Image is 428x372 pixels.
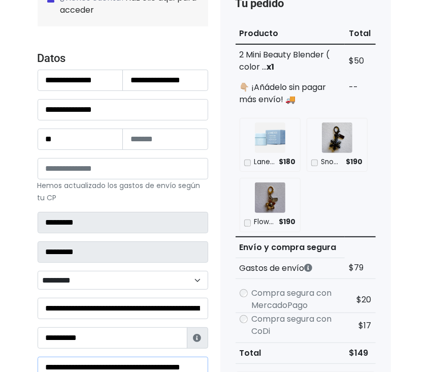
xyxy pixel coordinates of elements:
small: Hemos actualizado los gastos de envío según tu CP [38,180,201,203]
th: Gastos de envío [236,258,345,278]
h4: Datos [38,52,208,65]
i: Los gastos de envío dependen de códigos postales. ¡Te puedes llevar más productos en un solo envío ! [305,264,313,272]
td: 2 Mini Beauty Blender ( color ... [236,44,345,77]
p: Flower charm [254,217,276,227]
label: Compra segura con CoDi [252,313,341,337]
img: Laneige mini water mask 10ml [255,122,285,153]
span: $180 [279,157,296,167]
td: $149 [345,343,376,363]
th: Total [236,343,345,363]
label: Compra segura con MercadoPago [252,287,341,312]
th: Total [345,23,376,44]
th: Producto [236,23,345,44]
p: Snow flake coach charm [321,157,343,167]
td: $79 [345,258,376,278]
td: $50 [345,44,376,77]
span: $190 [279,217,296,227]
i: Estafeta lo usará para ponerse en contacto en caso de tener algún problema con el envío [193,334,202,342]
p: Laneige mini water mask 10ml [254,157,276,167]
span: $190 [346,157,363,167]
span: $17 [359,320,372,331]
img: Flower charm [255,182,285,213]
span: $20 [357,294,372,305]
img: Snow flake coach charm [322,122,352,153]
strong: x1 [267,61,275,73]
th: Envío y compra segura [236,237,345,258]
td: -- [345,77,376,110]
td: 👇🏼 ¡Añádelo sin pagar más envío! 🚚 [236,77,345,110]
